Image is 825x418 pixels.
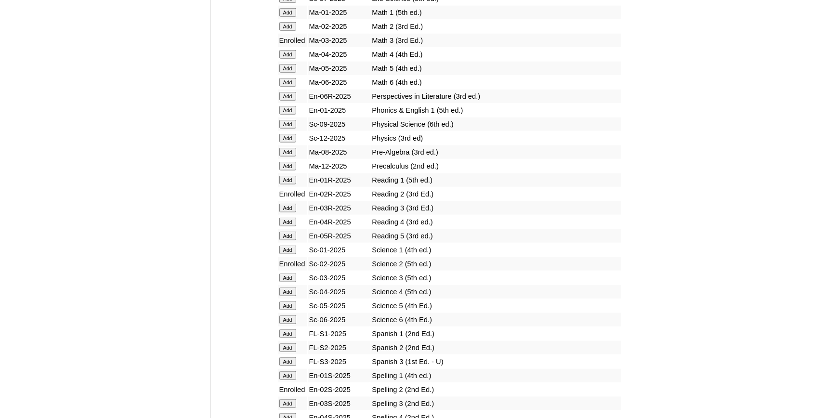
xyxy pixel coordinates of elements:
td: Science 3 (5th ed.) [370,271,621,285]
td: Math 1 (5th ed.) [370,6,621,19]
td: En-06R-2025 [308,90,370,103]
input: Add [279,148,296,157]
input: Add [279,343,296,352]
td: Reading 5 (3rd ed.) [370,229,621,243]
td: Math 2 (3rd Ed.) [370,20,621,33]
input: Add [279,232,296,240]
input: Add [279,120,296,129]
td: Math 4 (4th Ed.) [370,48,621,61]
td: Phonics & English 1 (5th ed.) [370,104,621,117]
input: Add [279,176,296,184]
td: Spelling 1 (4th ed.) [370,369,621,382]
td: Spelling 2 (2nd Ed.) [370,383,621,396]
input: Add [279,329,296,338]
td: Ma-03-2025 [308,34,370,47]
input: Add [279,8,296,17]
input: Add [279,357,296,366]
td: Ma-05-2025 [308,62,370,75]
td: Ma-12-2025 [308,159,370,173]
td: Math 6 (4th ed.) [370,76,621,89]
td: Pre-Algebra (3rd ed.) [370,145,621,159]
td: Precalculus (2nd ed.) [370,159,621,173]
td: Enrolled [278,187,307,201]
td: Physical Science (6th ed.) [370,118,621,131]
td: Sc-01-2025 [308,243,370,257]
td: Reading 3 (3rd Ed.) [370,201,621,215]
input: Add [279,218,296,226]
input: Add [279,246,296,254]
td: FL-S2-2025 [308,341,370,354]
td: Science 4 (5th ed.) [370,285,621,299]
td: En-02R-2025 [308,187,370,201]
td: Ma-02-2025 [308,20,370,33]
td: Sc-06-2025 [308,313,370,327]
td: En-01S-2025 [308,369,370,382]
input: Add [279,50,296,59]
td: Science 2 (5th ed.) [370,257,621,271]
td: Science 5 (4th Ed.) [370,299,621,313]
td: Spanish 3 (1st Ed. - U) [370,355,621,368]
td: En-01R-2025 [308,173,370,187]
td: Math 3 (3rd Ed.) [370,34,621,47]
td: En-01-2025 [308,104,370,117]
td: FL-S3-2025 [308,355,370,368]
td: Enrolled [278,383,307,396]
input: Add [279,399,296,408]
input: Add [279,134,296,143]
td: En-04R-2025 [308,215,370,229]
td: Enrolled [278,34,307,47]
td: Enrolled [278,257,307,271]
td: Sc-03-2025 [308,271,370,285]
td: Sc-04-2025 [308,285,370,299]
td: En-03S-2025 [308,397,370,410]
td: Perspectives in Literature (3rd ed.) [370,90,621,103]
td: Math 5 (4th ed.) [370,62,621,75]
td: Ma-04-2025 [308,48,370,61]
input: Add [279,301,296,310]
input: Add [279,287,296,296]
td: Science 1 (4th ed.) [370,243,621,257]
input: Add [279,22,296,31]
input: Add [279,106,296,115]
input: Add [279,78,296,87]
td: Sc-02-2025 [308,257,370,271]
td: En-02S-2025 [308,383,370,396]
td: Reading 1 (5th ed.) [370,173,621,187]
td: Spelling 3 (2nd Ed.) [370,397,621,410]
td: Spanish 1 (2nd Ed.) [370,327,621,340]
td: Sc-05-2025 [308,299,370,313]
td: Science 6 (4th Ed.) [370,313,621,327]
input: Add [279,162,296,170]
td: En-03R-2025 [308,201,370,215]
input: Add [279,371,296,380]
td: Ma-01-2025 [308,6,370,19]
input: Add [279,92,296,101]
input: Add [279,204,296,212]
td: Physics (3rd ed) [370,131,621,145]
td: Sc-12-2025 [308,131,370,145]
td: Ma-08-2025 [308,145,370,159]
input: Add [279,315,296,324]
td: FL-S1-2025 [308,327,370,340]
td: Sc-09-2025 [308,118,370,131]
td: Reading 2 (3rd Ed.) [370,187,621,201]
td: Reading 4 (3rd ed.) [370,215,621,229]
input: Add [279,64,296,73]
td: En-05R-2025 [308,229,370,243]
td: Ma-06-2025 [308,76,370,89]
td: Spanish 2 (2nd Ed.) [370,341,621,354]
input: Add [279,274,296,282]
